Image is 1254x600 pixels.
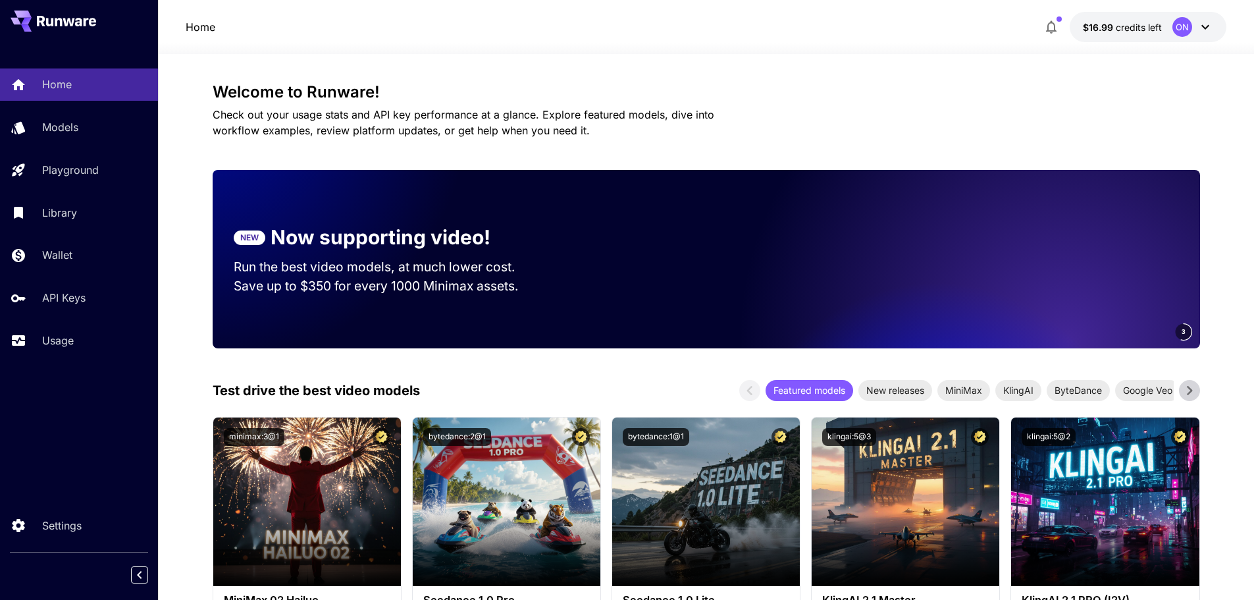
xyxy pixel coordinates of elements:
a: Home [186,19,215,35]
div: ByteDance [1047,380,1110,401]
button: Certified Model – Vetted for best performance and includes a commercial license. [1171,428,1189,446]
p: Playground [42,162,99,178]
button: klingai:5@2 [1022,428,1076,446]
p: API Keys [42,290,86,306]
button: Collapse sidebar [131,566,148,584]
button: minimax:3@1 [224,428,284,446]
span: $16.99 [1083,22,1116,33]
p: Wallet [42,247,72,263]
span: New releases [858,383,932,397]
nav: breadcrumb [186,19,215,35]
img: alt [812,418,999,586]
button: Certified Model – Vetted for best performance and includes a commercial license. [572,428,590,446]
img: alt [413,418,600,586]
p: Test drive the best video models [213,381,420,400]
span: 3 [1182,327,1186,337]
p: Save up to $350 for every 1000 Minimax assets. [234,277,540,296]
button: Certified Model – Vetted for best performance and includes a commercial license. [373,428,390,446]
h3: Welcome to Runware! [213,83,1200,101]
button: Certified Model – Vetted for best performance and includes a commercial license. [771,428,789,446]
button: Certified Model – Vetted for best performance and includes a commercial license. [971,428,989,446]
span: Google Veo [1115,383,1180,397]
div: MiniMax [937,380,990,401]
span: Check out your usage stats and API key performance at a glance. Explore featured models, dive int... [213,108,714,137]
span: KlingAI [995,383,1041,397]
p: Usage [42,333,74,348]
p: Library [42,205,77,221]
div: New releases [858,380,932,401]
div: ON [1172,17,1192,37]
p: Now supporting video! [271,223,490,252]
button: klingai:5@3 [822,428,876,446]
button: $16.99411ON [1070,12,1226,42]
p: NEW [240,232,259,244]
div: KlingAI [995,380,1041,401]
button: bytedance:2@1 [423,428,491,446]
span: MiniMax [937,383,990,397]
div: $16.99411 [1083,20,1162,34]
img: alt [1011,418,1199,586]
span: credits left [1116,22,1162,33]
button: bytedance:1@1 [623,428,689,446]
div: Google Veo [1115,380,1180,401]
p: Run the best video models, at much lower cost. [234,258,540,277]
div: Featured models [766,380,853,401]
img: alt [612,418,800,586]
span: Featured models [766,383,853,397]
p: Home [42,76,72,92]
p: Models [42,119,78,135]
span: ByteDance [1047,383,1110,397]
p: Settings [42,518,82,533]
img: alt [213,418,401,586]
div: Collapse sidebar [141,563,158,587]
